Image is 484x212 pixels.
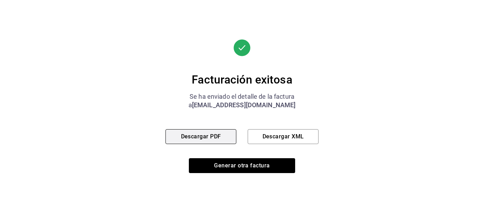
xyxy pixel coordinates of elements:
div: Facturación exitosa [165,73,319,87]
span: [EMAIL_ADDRESS][DOMAIN_NAME] [192,101,296,109]
button: Generar otra factura [189,158,295,173]
button: Descargar PDF [165,129,236,144]
div: a [165,101,319,109]
div: Se ha enviado el detalle de la factura [165,92,319,101]
button: Descargar XML [248,129,319,144]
